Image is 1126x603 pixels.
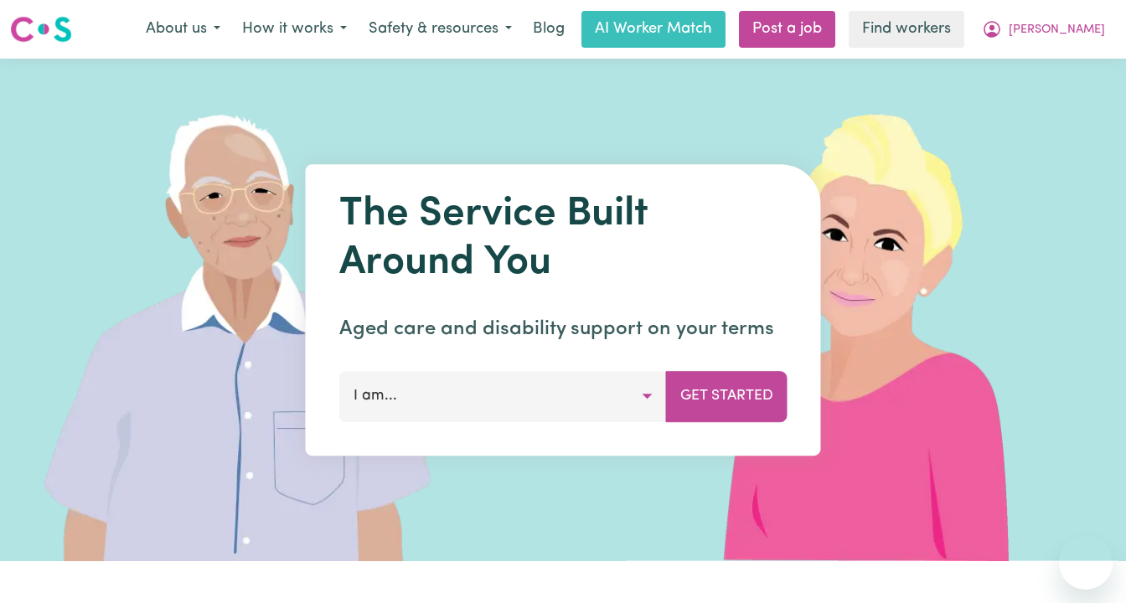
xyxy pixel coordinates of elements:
[231,12,358,47] button: How it works
[1009,21,1105,39] span: [PERSON_NAME]
[581,11,726,48] a: AI Worker Match
[358,12,523,47] button: Safety & resources
[339,371,667,421] button: I am...
[971,12,1116,47] button: My Account
[666,371,788,421] button: Get Started
[10,14,72,44] img: Careseekers logo
[339,314,788,344] p: Aged care and disability support on your terms
[1059,536,1113,590] iframe: Button to launch messaging window
[339,191,788,287] h1: The Service Built Around You
[849,11,964,48] a: Find workers
[739,11,835,48] a: Post a job
[523,11,575,48] a: Blog
[10,10,72,49] a: Careseekers logo
[135,12,231,47] button: About us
